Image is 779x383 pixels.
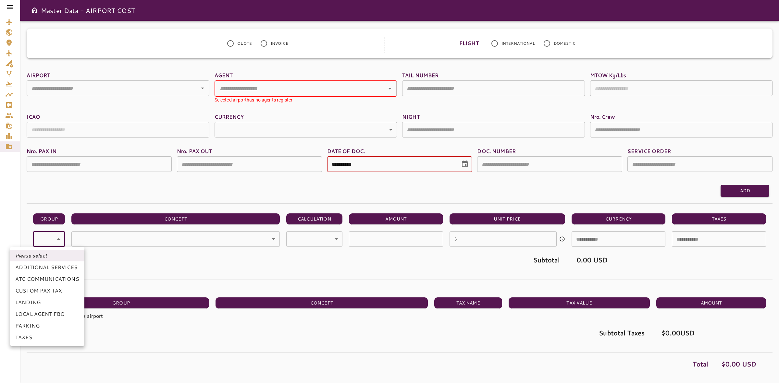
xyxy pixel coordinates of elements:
li: CUSTOM PAX TAX [10,285,84,296]
li: PARKING [10,320,84,331]
li: LOCAL AGENT FBO [10,308,84,320]
li: ATC COMMUNICATIONS [10,273,84,285]
li: TAXES [10,331,84,343]
li: ADDITIONAL SERVICES [10,261,84,273]
li: LANDING [10,296,84,308]
em: Please select [15,252,47,259]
